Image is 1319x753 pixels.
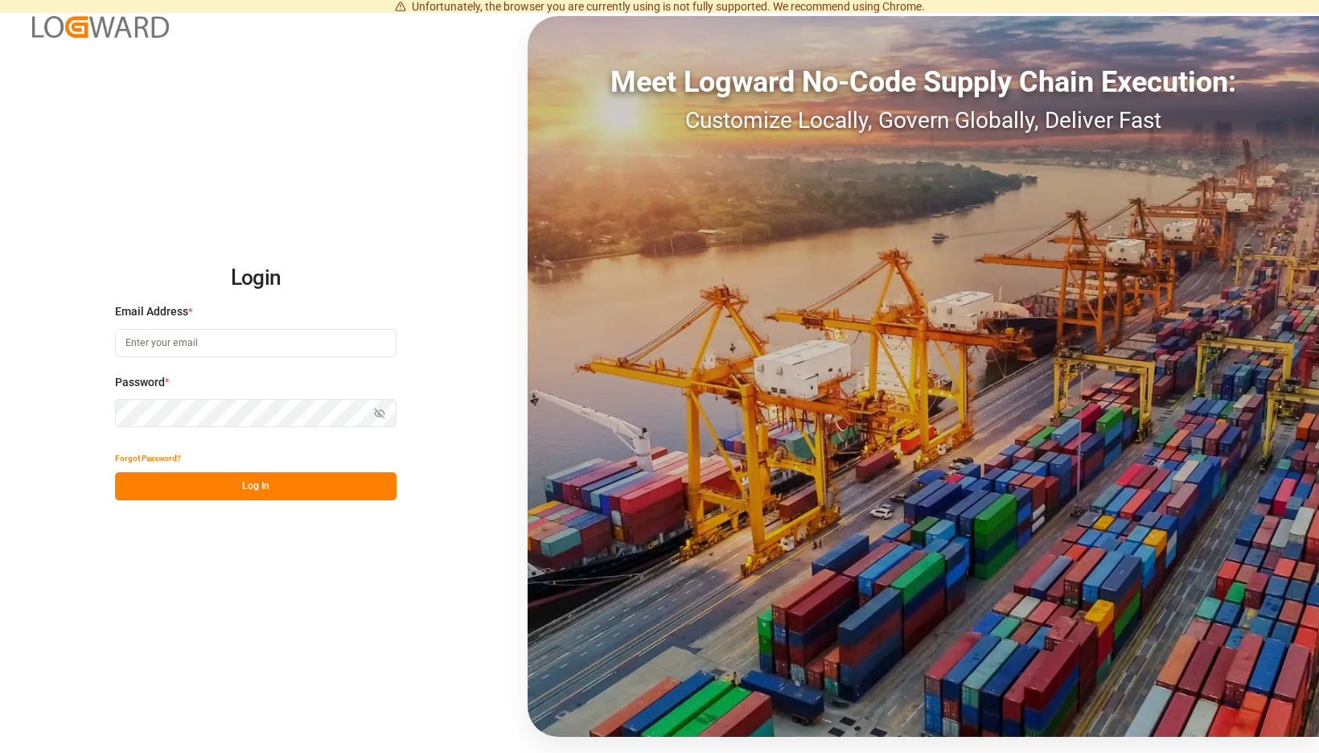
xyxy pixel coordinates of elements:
[115,472,397,500] button: Log In
[32,16,169,38] img: Logward_new_orange.png
[115,374,165,391] span: Password
[115,303,188,320] span: Email Address
[115,444,181,472] button: Forgot Password?
[528,60,1319,104] div: Meet Logward No-Code Supply Chain Execution:
[115,253,397,304] h2: Login
[115,329,397,357] input: Enter your email
[528,104,1319,138] div: Customize Locally, Govern Globally, Deliver Fast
